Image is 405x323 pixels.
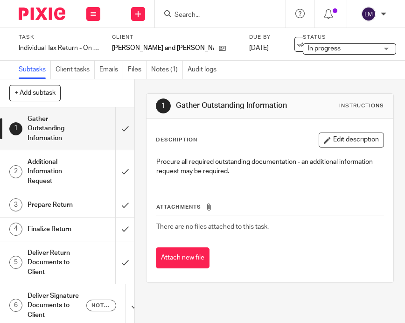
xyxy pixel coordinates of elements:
button: Attach new file [156,247,209,268]
h1: Gather Outstanding Information [176,101,290,111]
div: 6 [9,299,22,312]
span: Attachments [156,204,201,210]
a: Notes (1) [151,61,183,79]
div: 2 [9,165,22,178]
h1: Prepare Return [28,198,80,212]
p: [PERSON_NAME] and [PERSON_NAME] [112,43,214,53]
div: Individual Tax Return - On Extension [19,43,100,53]
a: Emails [99,61,123,79]
span: [DATE] [249,45,269,51]
a: Subtasks [19,61,51,79]
label: Client [112,34,240,41]
h1: Gather Outstanding Information [28,112,80,145]
button: + Add subtask [9,85,61,101]
div: 3 [9,198,22,211]
img: svg%3E [361,7,376,21]
p: Procure all required outstanding documentation - an additional information request may be required. [156,157,383,176]
a: Client tasks [56,61,95,79]
h1: Additional Information Request [28,155,80,188]
button: Edit description [319,133,384,147]
input: Search [174,11,258,20]
div: 5 [9,256,22,269]
span: There are no files attached to this task. [156,224,269,230]
div: 1 [156,98,171,113]
h1: Finalize Return [28,222,80,236]
div: Instructions [339,102,384,110]
a: Audit logs [188,61,221,79]
label: Status [303,34,396,41]
h1: Deliver Return Documents to Client [28,246,80,279]
span: Not yet sent [91,302,111,309]
img: Pixie [19,7,65,20]
span: In progress [308,45,341,52]
label: Task [19,34,100,41]
h1: Deliver Signature Documents to Client [28,289,87,322]
label: Due by [249,34,291,41]
a: Files [128,61,147,79]
p: Description [156,136,197,144]
div: 4 [9,223,22,236]
div: 1 [9,122,22,135]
